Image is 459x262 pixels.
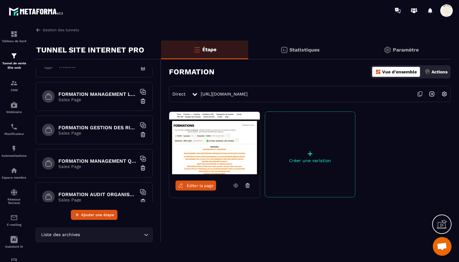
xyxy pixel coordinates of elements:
img: setting-gr.5f69749f.svg [384,46,391,54]
img: automations [10,145,18,152]
a: automationsautomationsAutomatisations [2,140,27,162]
img: automations [10,167,18,174]
p: + [265,149,355,158]
img: email [10,214,18,221]
p: Tableau de bord [2,39,27,43]
a: formationformationTunnel de vente Site web [2,47,27,75]
h3: FORMATION [169,67,215,76]
p: CRM [2,88,27,92]
div: Ouvrir le chat [433,237,452,256]
img: stats.20deebd0.svg [280,46,288,54]
input: Search for option [81,231,142,238]
a: automationsautomationsEspace membre [2,162,27,184]
img: logo [9,6,65,17]
a: formationformationTableau de bord [2,26,27,47]
p: Sales Page [58,97,136,102]
p: Créer une variation [265,158,355,163]
h6: FORMATION GESTION DES RISQUES EN SANTE [58,125,136,131]
p: E-mailing [2,223,27,226]
img: dashboard-orange.40269519.svg [375,69,381,75]
p: Automatisations [2,154,27,157]
img: trash [140,131,146,138]
img: trash [140,198,146,205]
p: Étape [202,47,216,52]
p: Sales Page [58,197,136,202]
p: Sales Page [58,131,136,136]
img: actions.d6e523a2.png [425,69,430,75]
img: trash [140,65,146,71]
img: social-network [10,189,18,196]
div: Search for option [36,228,153,242]
p: Tunnel de vente Site web [2,61,27,70]
img: automations [10,101,18,109]
p: Planificateur [2,132,27,136]
a: Gestion des tunnels [36,27,79,33]
a: automationsautomationsWebinaire [2,96,27,118]
p: Webinaire [2,110,27,114]
span: Éditer la page [187,183,214,188]
img: bars-o.4a397970.svg [193,46,201,53]
a: Éditer la page [175,180,216,190]
p: Réseaux Sociaux [2,198,27,205]
p: Paramètre [393,47,419,53]
span: Liste des archives [40,231,81,238]
p: TUNNEL SITE INTERNET PRO [36,44,144,56]
a: Assistant IA [2,231,27,253]
p: Actions [432,69,447,74]
a: schedulerschedulerPlanificateur [2,118,27,140]
img: setting-w.858f3a88.svg [438,88,450,100]
img: formation [10,79,18,87]
h6: FORMATION MANAGEMENT LEADERSHIP [58,91,136,97]
a: emailemailE-mailing [2,209,27,231]
img: scheduler [10,123,18,131]
span: Direct [172,91,185,96]
h6: FORMATION AUDIT ORGANISATIONNEL EN ESSMS [58,191,136,197]
img: trash [140,98,146,104]
p: Sales Page [58,164,136,169]
img: formation [10,30,18,38]
p: Statistiques [289,47,320,53]
span: Ajouter une étape [81,212,114,218]
a: [URL][DOMAIN_NAME] [201,91,248,96]
h6: FORMATION MANAGEMENT QUALITE ET RISQUES EN ESSMS [58,158,136,164]
p: Vue d'ensemble [382,69,417,74]
button: Ajouter une étape [71,210,117,220]
a: social-networksocial-networkRéseaux Sociaux [2,184,27,209]
img: arrow-next.bcc2205e.svg [426,88,438,100]
img: arrow [36,27,41,33]
img: formation [10,52,18,60]
img: trash [140,165,146,171]
p: Espace membre [2,176,27,179]
img: image [169,112,260,174]
a: formationformationCRM [2,75,27,96]
p: Assistant IA [2,245,27,248]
